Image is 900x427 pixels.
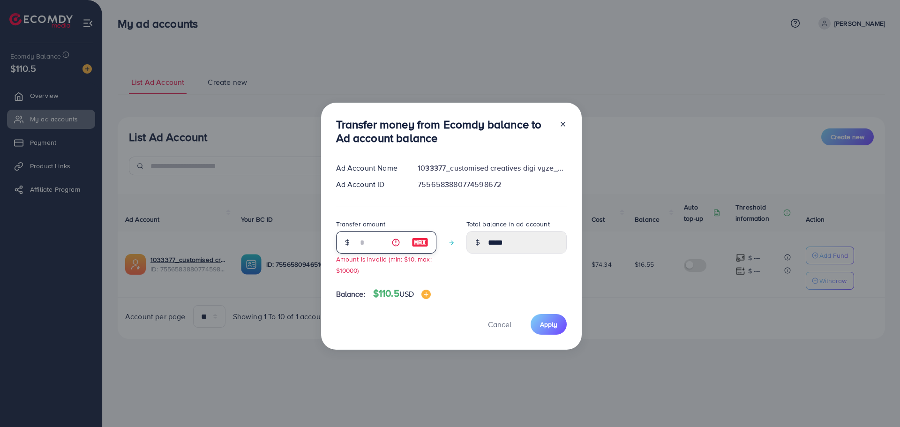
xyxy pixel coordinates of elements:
span: Apply [540,320,557,329]
span: Balance: [336,289,366,300]
label: Total balance in ad account [466,219,550,229]
img: image [412,237,428,248]
label: Transfer amount [336,219,385,229]
div: Ad Account ID [329,179,411,190]
div: Ad Account Name [329,163,411,173]
h3: Transfer money from Ecomdy balance to Ad account balance [336,118,552,145]
div: 7556583880774598672 [410,179,574,190]
iframe: Chat [860,385,893,420]
button: Apply [531,314,567,334]
button: Cancel [476,314,523,334]
small: Amount is invalid (min: $10, max: $10000) [336,255,432,274]
div: 1033377_customised creatives digi vyze_1759404336162 [410,163,574,173]
h4: $110.5 [373,288,431,300]
span: USD [399,289,414,299]
img: image [421,290,431,299]
span: Cancel [488,319,511,330]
